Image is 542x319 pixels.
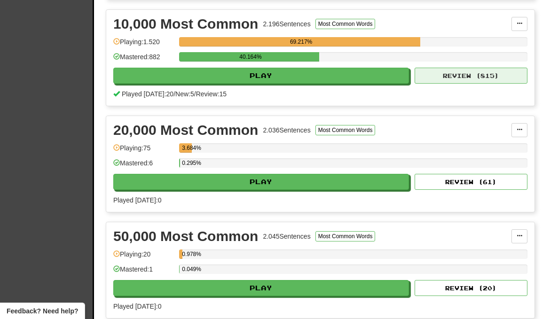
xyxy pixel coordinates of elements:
[113,143,174,159] div: Playing: 75
[113,123,258,137] div: 20,000 Most Common
[263,19,310,29] div: 2.196 Sentences
[173,90,175,98] span: /
[113,280,409,296] button: Play
[113,174,409,190] button: Play
[113,265,174,280] div: Mastered: 1
[415,68,527,84] button: Review (815)
[315,19,376,29] button: Most Common Words
[194,90,196,98] span: /
[7,306,78,316] span: Open feedback widget
[415,280,527,296] button: Review (20)
[263,125,310,135] div: 2.036 Sentences
[113,158,174,174] div: Mastered: 6
[415,174,527,190] button: Review (61)
[315,125,376,135] button: Most Common Words
[113,229,258,243] div: 50,000 Most Common
[182,143,192,153] div: 3.684%
[122,90,173,98] span: Played [DATE]: 20
[263,232,310,241] div: 2.045 Sentences
[113,37,174,53] div: Playing: 1.520
[113,68,409,84] button: Play
[182,37,420,47] div: 69.217%
[113,52,174,68] div: Mastered: 882
[113,196,161,204] span: Played [DATE]: 0
[182,52,319,62] div: 40.164%
[315,231,376,241] button: Most Common Words
[113,249,174,265] div: Playing: 20
[113,17,258,31] div: 10,000 Most Common
[113,303,161,310] span: Played [DATE]: 0
[196,90,227,98] span: Review: 15
[175,90,194,98] span: New: 5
